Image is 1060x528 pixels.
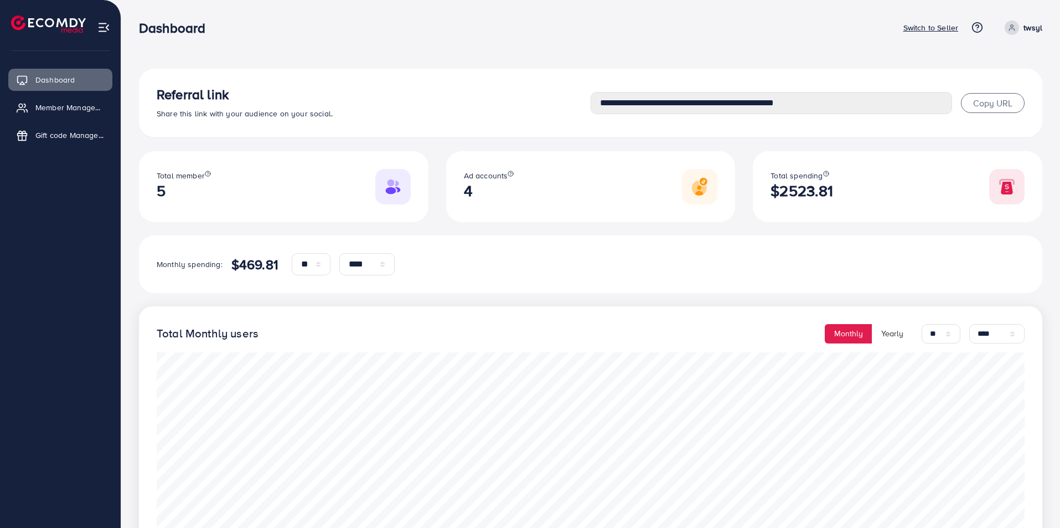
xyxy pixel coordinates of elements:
[8,69,112,91] a: Dashboard
[157,327,258,341] h4: Total Monthly users
[231,257,278,273] h4: $469.81
[989,169,1025,204] img: Responsive image
[8,96,112,119] a: Member Management
[139,20,214,36] h3: Dashboard
[157,108,333,119] span: Share this link with your audience on your social.
[1023,21,1042,34] p: twsyl
[682,169,717,204] img: Responsive image
[35,102,104,113] span: Member Management
[903,21,959,34] p: Switch to Seller
[35,74,75,85] span: Dashboard
[771,182,833,200] h2: $2523.81
[771,170,823,181] span: Total spending
[825,324,872,344] button: Monthly
[157,86,591,102] h3: Referral link
[35,130,104,141] span: Gift code Management
[11,16,86,33] img: logo
[464,182,514,200] h2: 4
[973,97,1012,109] span: Copy URL
[961,93,1025,113] button: Copy URL
[8,124,112,146] a: Gift code Management
[872,324,913,344] button: Yearly
[157,258,223,271] p: Monthly spending:
[157,170,205,181] span: Total member
[1013,478,1052,520] iframe: Chat
[157,182,211,200] h2: 5
[464,170,508,181] span: Ad accounts
[375,169,411,204] img: Responsive image
[1000,20,1042,35] a: twsyl
[97,21,110,34] img: menu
